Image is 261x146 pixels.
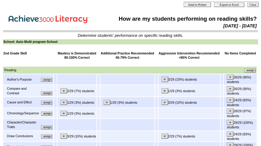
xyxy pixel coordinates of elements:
td: 29/29 (100%) students [224,119,257,130]
td: 3/29 (10%) students [158,97,220,107]
td: 1/29 (3%) students [158,85,220,96]
td: 26/29 (90%) students [224,74,257,85]
input: Assign additional materials that assess this skill. [41,134,52,138]
input: + [60,111,67,116]
input: Assign additional materials that assess this skill. [41,101,52,105]
input: + [60,134,67,139]
input: + [161,100,168,105]
td: 1/29 (3%) students [100,97,154,107]
td: Author's Purpose [7,77,39,82]
input: + [161,77,168,82]
input: Close [247,2,259,7]
input: Assign additional materials that assess this skill. [41,125,52,129]
td: [DATE] - [DATE] [105,23,257,29]
input: + [227,131,233,137]
td: Cause and Effect [7,100,39,105]
input: Assign additional materials that assess this skill. [244,68,256,72]
td: Compare and Contrast [7,86,39,96]
td: How are my students performing on reading skills? [105,15,257,23]
td: Reading [4,68,129,73]
td: 3/29 (10%) students [158,74,220,85]
td: School: Auto Multi program School [3,39,258,44]
td: 24/29 (83%) students [224,131,257,141]
input: Assign additional materials that assess this skill. [41,91,52,95]
input: + [227,75,233,80]
td: No Items Completed [224,51,257,60]
td: 2/29 (7%) students [158,131,220,141]
img: spacer.gif [3,61,4,66]
td: Draw Conclusions [7,134,37,139]
td: Aggressive Intervention Recommended <65% Correct [158,51,220,60]
input: + [103,100,110,105]
input: + [227,120,233,125]
input: + [227,86,233,91]
td: Character/Character Traits [7,120,39,129]
td: Determine students' performance on specific reading skills. [3,33,258,38]
input: + [227,97,233,103]
input: + [60,100,67,105]
td: 24/29 (83%) students [224,97,257,107]
input: Assign additional materials that assess this skill. [41,112,52,116]
input: + [161,88,168,93]
input: + [161,134,168,139]
td: Additional Practice Recommended 65-79% Correct [100,51,154,60]
input: + [227,108,233,113]
td: 1/29 (3%) students [57,97,97,107]
input: Assign additional materials that assess this skill. [41,78,52,82]
td: 3/29 (10%) students [57,131,97,141]
td: 28/29 (97%) students [224,108,257,118]
input: + [60,88,67,93]
td: 2/29 (7%) students [57,85,97,96]
td: Chronology/Sequence [7,111,39,116]
img: Achieve3000 Reports Logo [4,12,95,25]
td: 1/29 (3%) students [57,108,97,118]
input: Export to Excel [214,2,244,7]
input: Send to Printer [184,2,211,7]
td: 26/29 (90%) students [224,85,257,96]
td: 2nd Grade Skill [3,51,53,60]
td: Mastery is Demonstrated 80-100% Correct [57,51,97,60]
